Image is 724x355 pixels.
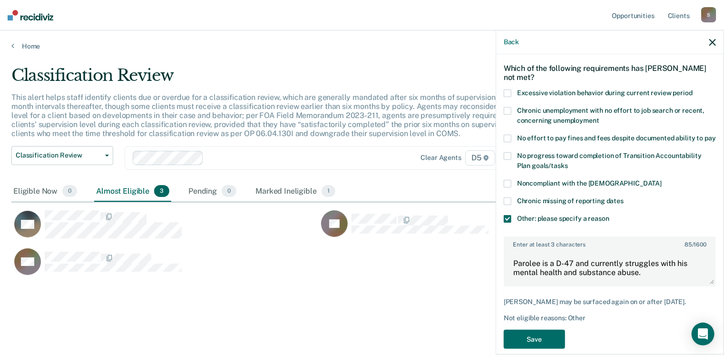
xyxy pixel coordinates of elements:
[504,314,716,322] div: Not eligible reasons: Other
[505,250,715,286] textarea: Parolee is a D-47 and currently struggles with his mental health and substance abuse.
[62,185,77,197] span: 0
[505,237,715,248] label: Enter at least 3 characters
[94,181,171,202] div: Almost Eligible
[11,66,555,93] div: Classification Review
[504,330,565,349] button: Save
[517,107,705,124] span: Chronic unemployment with no effort to job search or recent, concerning unemployment
[517,179,662,187] span: Noncompliant with the [DEMOGRAPHIC_DATA]
[11,93,552,138] p: This alert helps staff identify clients due or overdue for a classification review, which are gen...
[11,248,318,286] div: CaseloadOpportunityCell-0584398
[692,323,714,345] div: Open Intercom Messenger
[504,298,716,306] div: [PERSON_NAME] may be surfaced again on or after [DATE].
[517,89,693,97] span: Excessive violation behavior during current review period
[504,56,716,89] div: Which of the following requirements has [PERSON_NAME] not met?
[8,10,53,20] img: Recidiviz
[11,181,79,202] div: Eligible Now
[517,152,702,169] span: No progress toward completion of Transition Accountability Plan goals/tasks
[254,181,337,202] div: Marked Ineligible
[504,38,519,46] button: Back
[186,181,238,202] div: Pending
[517,197,624,205] span: Chronic missing of reporting dates
[16,151,101,159] span: Classification Review
[517,215,609,222] span: Other: please specify a reason
[11,42,713,50] a: Home
[322,185,335,197] span: 1
[517,134,716,142] span: No effort to pay fines and fees despite documented ability to pay
[318,210,625,248] div: CaseloadOpportunityCell-0266954
[465,150,495,166] span: D5
[222,185,236,197] span: 0
[154,185,169,197] span: 3
[685,241,692,248] span: 85
[11,210,318,248] div: CaseloadOpportunityCell-0244411
[685,241,706,248] span: / 1600
[421,154,461,162] div: Clear agents
[701,7,716,22] div: S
